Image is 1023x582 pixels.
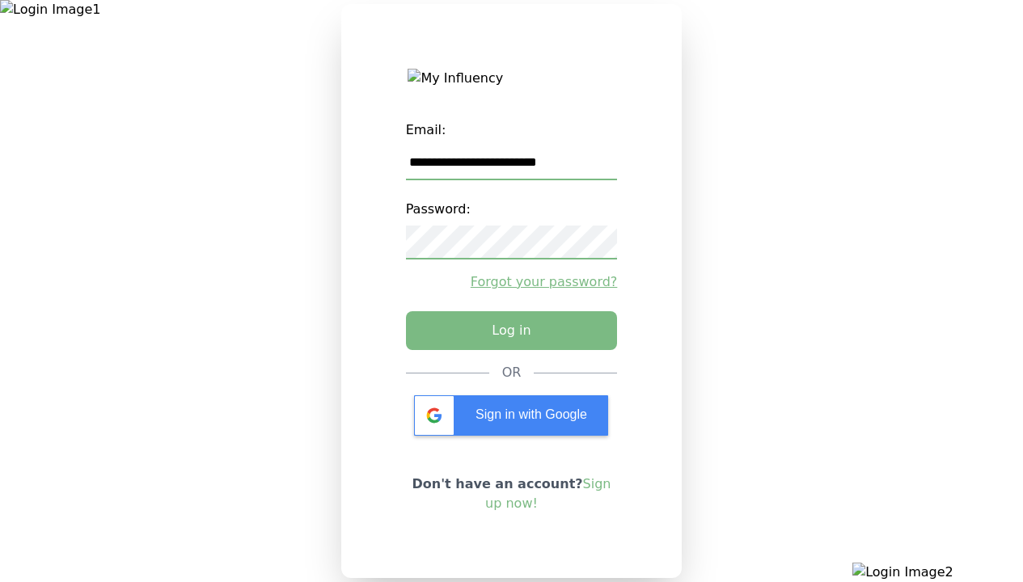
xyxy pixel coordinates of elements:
div: Sign in with Google [414,395,608,436]
label: Email: [406,114,618,146]
span: Sign in with Google [476,407,587,421]
a: Forgot your password? [406,272,618,292]
p: Don't have an account? [406,474,618,513]
label: Password: [406,193,618,226]
button: Log in [406,311,618,350]
img: My Influency [408,69,615,88]
img: Login Image2 [852,563,1023,582]
div: OR [502,363,522,382]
